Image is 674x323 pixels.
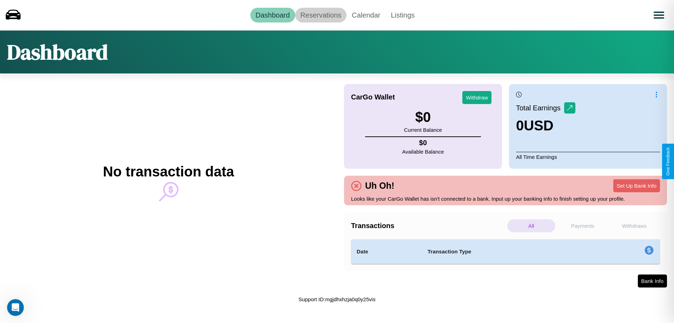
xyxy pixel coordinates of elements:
p: Total Earnings [516,102,564,114]
button: Open menu [649,5,669,25]
h4: Transactions [351,222,505,230]
p: Current Balance [404,125,442,135]
p: All Time Earnings [516,152,660,162]
p: Looks like your CarGo Wallet has isn't connected to a bank. Input up your banking info to finish ... [351,194,660,204]
a: Listings [385,8,420,22]
p: Available Balance [402,147,444,156]
button: Set Up Bank Info [613,179,660,192]
a: Dashboard [250,8,295,22]
p: Payments [559,219,607,232]
iframe: Intercom live chat [7,299,24,316]
h4: Date [357,247,416,256]
p: Support ID: mgjdhxhzja0q0y25vis [298,295,375,304]
h3: $ 0 [404,109,442,125]
h4: $ 0 [402,139,444,147]
button: Withdraw [462,91,491,104]
p: All [507,219,555,232]
p: Withdraws [610,219,658,232]
button: Bank Info [638,274,667,288]
h4: Uh Oh! [362,181,398,191]
h2: No transaction data [103,164,234,180]
a: Reservations [295,8,347,22]
h4: CarGo Wallet [351,93,395,101]
table: simple table [351,239,660,264]
h1: Dashboard [7,38,108,66]
div: Give Feedback [666,147,670,176]
h3: 0 USD [516,118,575,134]
a: Calendar [346,8,385,22]
h4: Transaction Type [428,247,587,256]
